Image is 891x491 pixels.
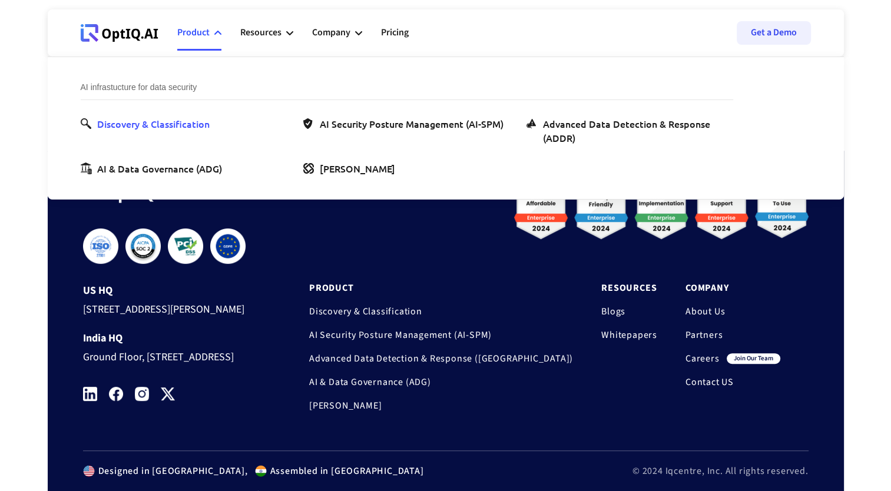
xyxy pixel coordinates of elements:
a: Webflow Homepage [81,15,158,51]
div: AI infrastucture for data security [81,81,733,100]
a: Resources [601,282,657,294]
a: Product [309,282,573,294]
div: AI & Data Governance (ADG) [97,161,222,175]
div: Resources [240,25,281,41]
div: Assembled in [GEOGRAPHIC_DATA] [267,465,424,477]
a: [PERSON_NAME] [303,161,400,175]
a: Discovery & Classification [309,306,573,317]
div: US HQ [83,285,264,297]
a: About Us [685,306,780,317]
a: Partners [685,329,780,341]
a: Careers [685,353,720,364]
div: Product [177,25,210,41]
div: Company [312,25,350,41]
div: © 2024 Iqcentre, Inc. All rights reserved. [632,465,809,477]
a: Get a Demo [737,21,811,45]
a: AI Security Posture Management (AI-SPM) [303,117,508,131]
div: Designed in [GEOGRAPHIC_DATA], [95,465,248,477]
div: Ground Floor, [STREET_ADDRESS] [83,344,264,366]
nav: Product [48,57,844,200]
a: Discovery & Classification [81,117,214,131]
div: Advanced Data Detection & Response (ADDR) [543,117,728,145]
a: Pricing [381,15,409,51]
a: AI Security Posture Management (AI-SPM) [309,329,573,341]
div: AI Security Posture Management (AI-SPM) [320,117,504,131]
div: Resources [240,15,293,51]
div: Company [312,15,362,51]
div: Discovery & Classification [97,117,210,131]
div: [STREET_ADDRESS][PERSON_NAME] [83,297,264,319]
div: India HQ [83,333,264,344]
div: Product [177,15,221,51]
a: Blogs [601,306,657,317]
a: [PERSON_NAME] [309,400,573,412]
a: Company [685,282,780,294]
a: AI & Data Governance (ADG) [309,376,573,388]
a: Advanced Data Detection & Response ([GEOGRAPHIC_DATA]) [309,353,573,364]
a: Contact US [685,376,780,388]
div: [PERSON_NAME] [320,161,395,175]
a: AI & Data Governance (ADG) [81,161,227,175]
a: Advanced Data Detection & Response (ADDR) [526,117,733,145]
a: Whitepapers [601,329,657,341]
div: join our team [727,353,780,364]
